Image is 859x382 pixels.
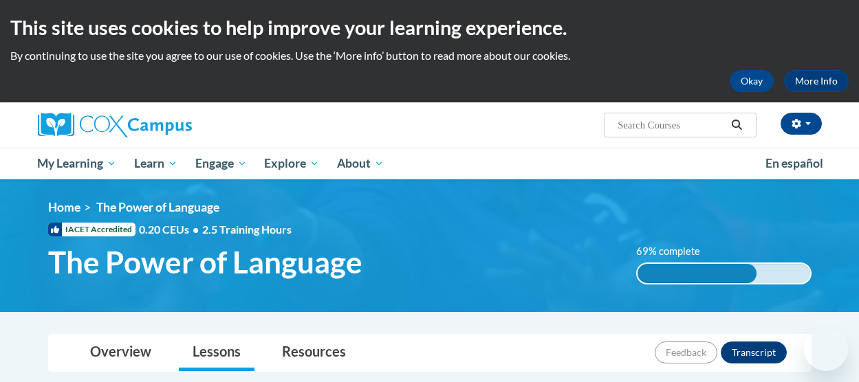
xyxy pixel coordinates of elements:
[76,335,165,371] a: Overview
[616,117,726,133] input: Search Courses
[186,148,256,179] a: Engage
[134,155,177,172] span: Learn
[804,327,848,371] iframe: Button to launch messaging window
[37,155,116,172] span: My Learning
[757,149,832,178] a: En español
[638,264,757,283] div: 69% complete
[29,148,126,179] a: My Learning
[10,48,849,63] p: By continuing to use the site you agree to our use of cookies. Use the ‘More info’ button to read...
[179,335,254,371] a: Lessons
[730,70,774,92] button: Okay
[48,223,135,236] span: IACET Accredited
[28,148,832,179] div: Main menu
[328,148,393,179] a: About
[38,113,192,137] img: Cox Campus
[193,223,199,236] span: •
[195,155,247,172] span: Engage
[721,341,787,363] button: Transcript
[337,155,384,172] span: About
[202,223,292,236] span: 2.5 Training Hours
[655,341,717,363] button: Feedback
[784,70,849,92] a: More Info
[10,14,849,41] h2: This site uses cookies to help improve your learning experience.
[96,200,219,214] span: The Power of Language
[268,335,360,371] a: Resources
[125,148,186,179] a: Learn
[781,113,822,135] button: Account Settings
[765,156,823,170] span: En español
[48,200,80,214] a: Home
[264,155,319,172] span: Explore
[139,222,202,237] span: 0.20 CEUs
[38,113,285,137] a: Cox Campus
[726,117,747,133] button: Search
[636,244,715,259] label: 69% complete
[48,244,362,280] span: The Power of Language
[255,148,328,179] a: Explore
